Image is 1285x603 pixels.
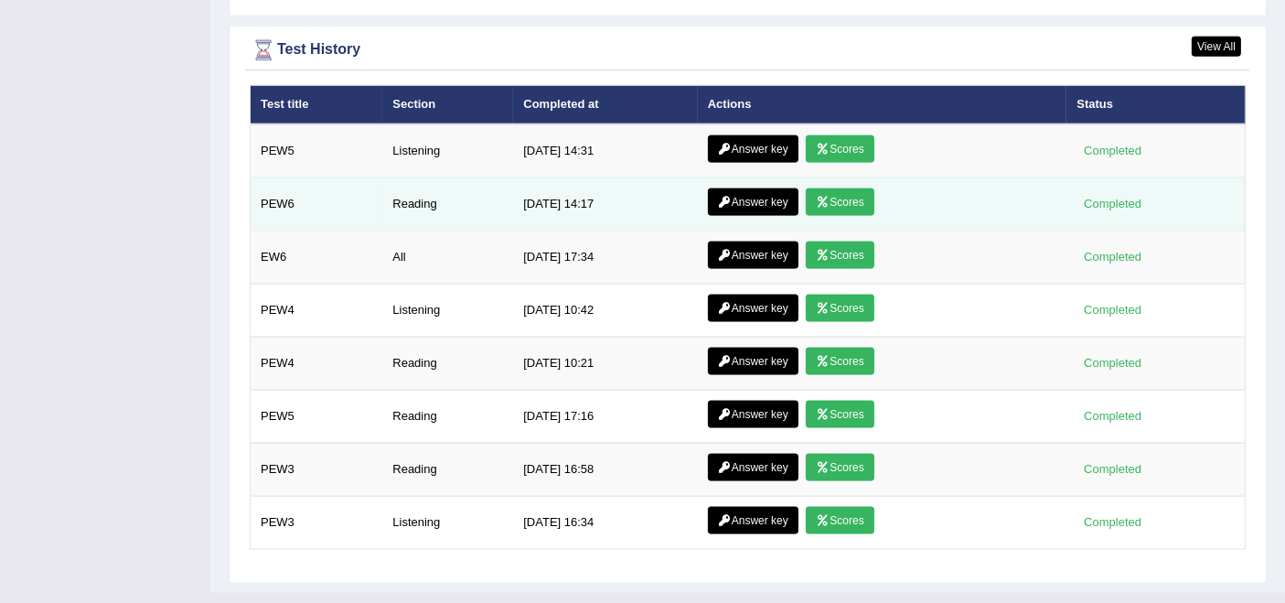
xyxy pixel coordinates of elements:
a: Scores [806,295,873,322]
a: Answer key [708,295,798,322]
td: Reading [382,443,513,496]
a: Answer key [708,507,798,534]
td: PEW5 [251,390,383,443]
td: Listening [382,284,513,337]
td: Listening [382,124,513,178]
div: Completed [1076,142,1148,161]
td: PEW5 [251,124,383,178]
td: PEW4 [251,337,383,390]
div: Completed [1076,195,1148,214]
td: [DATE] 17:16 [513,390,698,443]
td: [DATE] 10:42 [513,284,698,337]
td: [DATE] 16:58 [513,443,698,496]
a: Scores [806,454,873,481]
td: Reading [382,178,513,231]
td: [DATE] 10:21 [513,337,698,390]
td: Listening [382,496,513,549]
a: Answer key [708,348,798,375]
th: Section [382,86,513,124]
td: PEW6 [251,178,383,231]
div: Test History [250,37,1246,64]
a: Scores [806,135,873,163]
div: Completed [1076,460,1148,479]
div: Completed [1076,354,1148,373]
a: Scores [806,188,873,216]
a: Answer key [708,188,798,216]
a: Scores [806,401,873,428]
div: Completed [1076,248,1148,267]
div: Completed [1076,301,1148,320]
td: PEW4 [251,284,383,337]
a: View All [1192,37,1241,57]
th: Completed at [513,86,698,124]
a: Answer key [708,401,798,428]
td: [DATE] 16:34 [513,496,698,549]
td: All [382,231,513,284]
td: PEW3 [251,496,383,549]
th: Actions [698,86,1067,124]
a: Answer key [708,242,798,269]
td: Reading [382,390,513,443]
td: PEW3 [251,443,383,496]
th: Test title [251,86,383,124]
td: [DATE] 14:31 [513,124,698,178]
th: Status [1066,86,1245,124]
a: Scores [806,348,873,375]
td: [DATE] 17:34 [513,231,698,284]
a: Answer key [708,454,798,481]
td: EW6 [251,231,383,284]
td: [DATE] 14:17 [513,178,698,231]
div: Completed [1076,407,1148,426]
td: Reading [382,337,513,390]
a: Scores [806,242,873,269]
a: Scores [806,507,873,534]
a: Answer key [708,135,798,163]
div: Completed [1076,513,1148,533]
